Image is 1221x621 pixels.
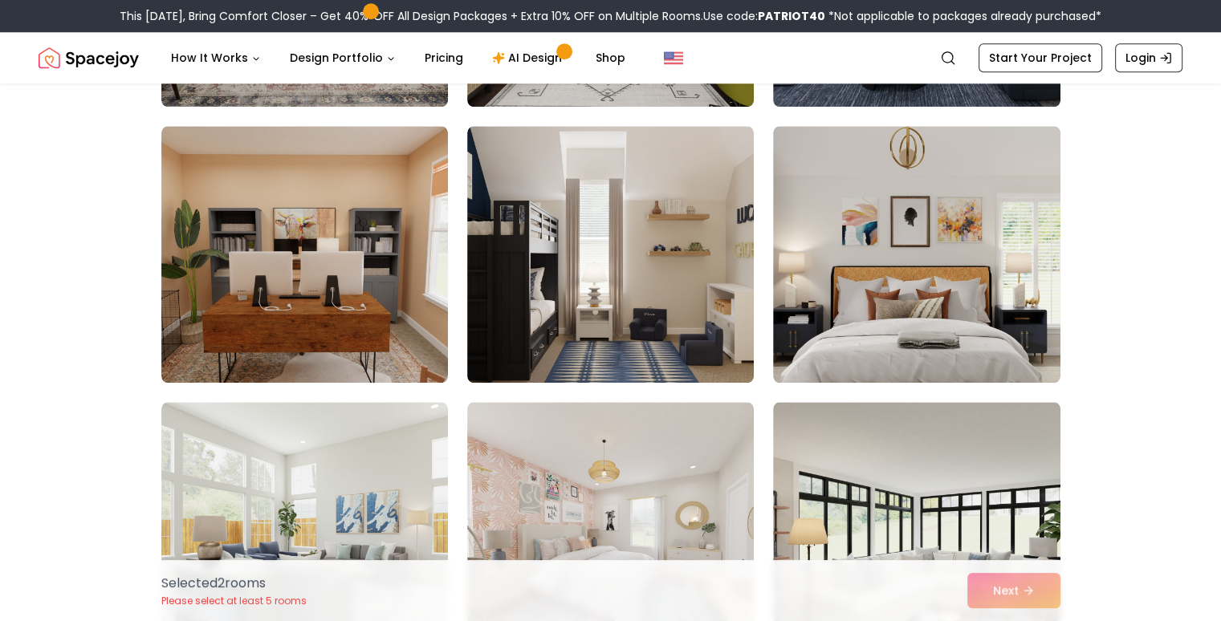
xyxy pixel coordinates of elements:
[39,42,139,74] a: Spacejoy
[664,48,683,67] img: United States
[773,126,1060,383] img: Room room-21
[1115,43,1182,72] a: Login
[583,42,638,74] a: Shop
[39,32,1182,83] nav: Global
[158,42,638,74] nav: Main
[39,42,139,74] img: Spacejoy Logo
[467,126,754,383] img: Room room-20
[703,8,825,24] span: Use code:
[979,43,1102,72] a: Start Your Project
[120,8,1101,24] div: This [DATE], Bring Comfort Closer – Get 40% OFF All Design Packages + Extra 10% OFF on Multiple R...
[158,42,274,74] button: How It Works
[161,574,307,593] p: Selected 2 room s
[758,8,825,24] b: PATRIOT40
[825,8,1101,24] span: *Not applicable to packages already purchased*
[161,595,307,607] p: Please select at least 5 rooms
[161,126,448,383] img: Room room-19
[479,42,580,74] a: AI Design
[277,42,409,74] button: Design Portfolio
[412,42,476,74] a: Pricing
